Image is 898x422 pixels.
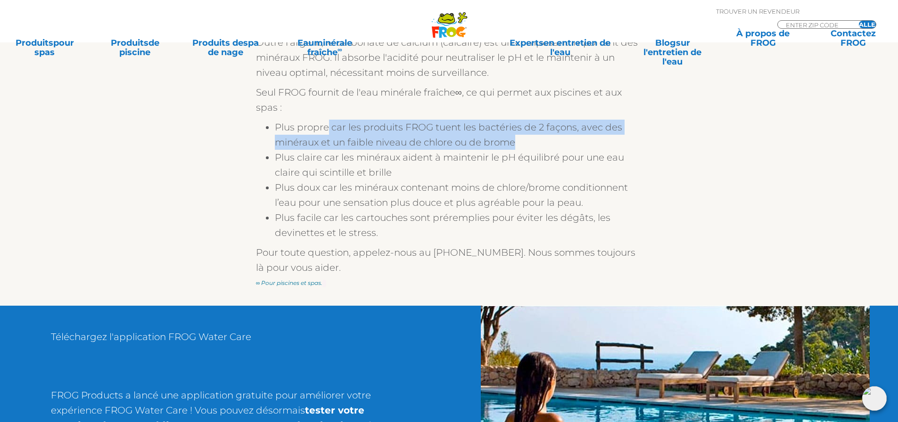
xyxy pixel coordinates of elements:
[750,38,776,48] font: FROG
[275,182,628,208] font: Plus doux car les minéraux contenant moins de chlore/brome conditionnent l’eau pour une sensation...
[256,279,323,286] font: ∞ Pour piscines et spas.
[510,38,544,48] font: Experts
[51,390,371,416] font: FROG Products a lancé une application gratuite pour améliorer votre expérience FROG Water Care ! ...
[736,28,790,39] font: À propos de
[111,38,148,48] font: Produits
[256,37,638,78] font: Outre l'argent, le carbonate de calcium (calcaire) est un composant important des minéraux FROG. ...
[637,29,708,48] a: Blogsur l'entretien de l'eau
[192,38,243,48] font: Produits de
[840,38,866,48] font: FROG
[34,38,74,57] font: pour spas
[280,29,369,48] a: Eauminérale fraîche∞
[503,29,617,48] a: Expertsen entretien de l'eau
[9,29,80,48] a: Produitspour spas
[119,38,159,57] font: de piscine
[862,386,887,411] img: openIcon
[208,38,259,57] font: spa de nage
[256,87,622,113] font: Seul FROG fournit de l'eau minérale fraîche∞, ce qui permet aux piscines et aux spas :
[100,29,170,48] a: Produitsde piscine
[655,38,676,48] font: Blog
[275,212,610,238] font: Plus facile car les cartouches sont préremplies pour éviter les dégâts, les devinettes et le stress.
[818,29,889,48] a: ContactezFROG
[16,38,53,48] font: Produits
[307,38,352,57] font: minérale fraîche
[51,331,251,342] font: Téléchargez l'application FROG Water Care
[831,28,876,39] font: Contactez
[256,247,635,273] font: Pour toute question, appelez-nous au [PHONE_NUMBER]. Nous sommes toujours là pour vous aider.
[338,46,342,53] font: ∞
[716,8,799,15] font: Trouver un revendeur
[275,152,624,178] font: Plus claire car les minéraux aident à maintenir le pH équilibré pour une eau claire qui scintille...
[643,38,701,67] font: sur l'entretien de l'eau
[297,38,314,48] font: Eau
[728,29,798,48] a: À propos deFROG
[190,29,261,48] a: Produits despa de nage
[544,38,610,57] font: en entretien de l'eau
[275,122,622,148] font: Plus propre car les produits FROG tuent les bactéries de 2 façons, avec des minéraux et un faible...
